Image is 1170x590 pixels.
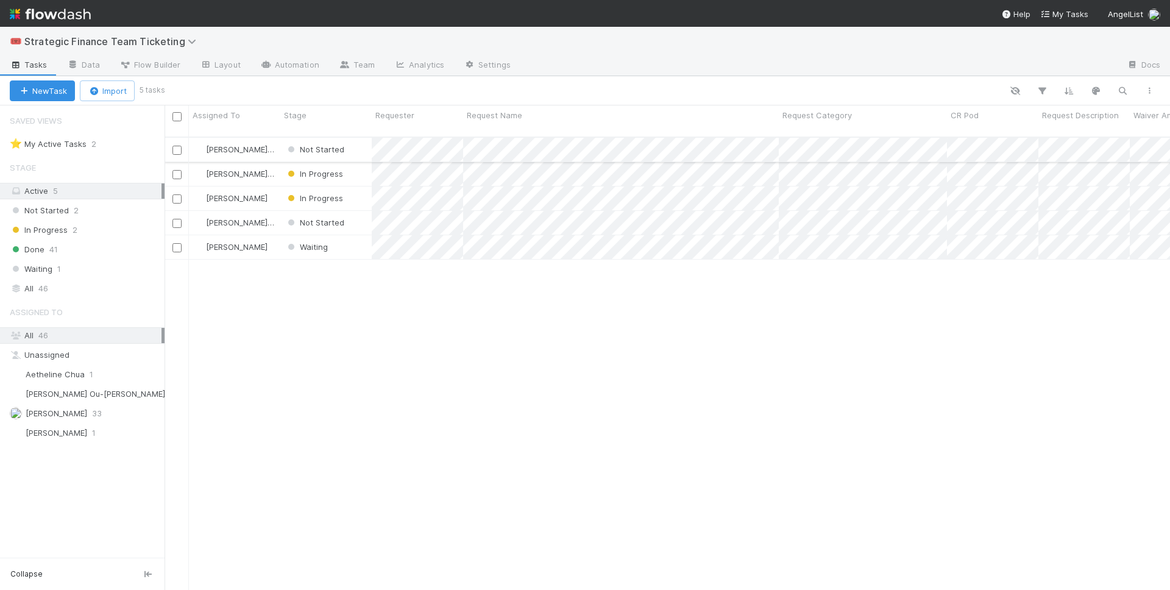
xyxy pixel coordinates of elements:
[10,108,62,133] span: Saved Views
[10,155,36,180] span: Stage
[1108,9,1143,19] span: AngelList
[206,144,346,154] span: [PERSON_NAME] Ou-[PERSON_NAME]
[206,242,268,252] span: [PERSON_NAME]
[10,281,161,296] div: All
[140,85,165,96] small: 5 tasks
[26,408,87,418] span: [PERSON_NAME]
[38,330,48,340] span: 46
[10,4,91,24] img: logo-inverted-e16ddd16eac7371096b0.svg
[194,216,274,229] div: [PERSON_NAME] Ou-[PERSON_NAME]
[467,109,522,121] span: Request Name
[1001,8,1030,20] div: Help
[285,144,344,154] span: Not Started
[172,112,182,121] input: Toggle All Rows Selected
[10,300,63,324] span: Assigned To
[285,168,343,180] div: In Progress
[194,241,268,253] div: [PERSON_NAME]
[1040,9,1088,19] span: My Tasks
[1040,8,1088,20] a: My Tasks
[285,169,343,179] span: In Progress
[172,219,182,228] input: Toggle Row Selected
[53,186,58,196] span: 5
[193,109,240,121] span: Assigned To
[49,242,58,257] span: 41
[38,281,48,296] span: 46
[26,369,85,379] span: Aetheline Chua
[57,261,61,277] span: 1
[110,56,190,76] a: Flow Builder
[10,222,68,238] span: In Progress
[10,328,161,343] div: All
[10,368,22,380] img: avatar_103f69d0-f655-4f4f-bc28-f3abe7034599.png
[285,192,343,204] div: In Progress
[10,183,161,199] div: Active
[1117,56,1170,76] a: Docs
[284,109,307,121] span: Stage
[329,56,385,76] a: Team
[194,169,204,179] img: avatar_0645ba0f-c375-49d5-b2e7-231debf65fc8.png
[10,242,44,257] span: Done
[119,59,180,71] span: Flow Builder
[285,218,344,227] span: Not Started
[91,137,108,152] span: 2
[90,367,93,382] span: 1
[194,168,274,180] div: [PERSON_NAME] Ou-[PERSON_NAME]
[74,203,79,218] span: 2
[285,242,328,252] span: Waiting
[454,56,520,76] a: Settings
[951,109,979,121] span: CR Pod
[285,216,344,229] div: Not Started
[92,406,102,421] span: 33
[10,137,87,152] div: My Active Tasks
[285,143,344,155] div: Not Started
[250,56,329,76] a: Automation
[206,193,268,203] span: [PERSON_NAME]
[190,56,250,76] a: Layout
[10,203,69,218] span: Not Started
[194,144,204,154] img: avatar_0645ba0f-c375-49d5-b2e7-231debf65fc8.png
[73,222,77,238] span: 2
[206,218,346,227] span: [PERSON_NAME] Ou-[PERSON_NAME]
[57,56,110,76] a: Data
[172,146,182,155] input: Toggle Row Selected
[24,35,202,48] span: Strategic Finance Team Ticketing
[194,193,204,203] img: avatar_aa4fbed5-f21b-48f3-8bdd-57047a9d59de.png
[194,192,268,204] div: [PERSON_NAME]
[10,347,161,363] div: Unassigned
[285,241,328,253] div: Waiting
[26,428,87,438] span: [PERSON_NAME]
[285,193,343,203] span: In Progress
[10,261,52,277] span: Waiting
[10,59,48,71] span: Tasks
[194,143,274,155] div: [PERSON_NAME] Ou-[PERSON_NAME]
[10,427,22,439] img: avatar_022c235f-155a-4f12-b426-9592538e9d6c.png
[10,407,22,419] img: avatar_aa4fbed5-f21b-48f3-8bdd-57047a9d59de.png
[10,388,22,400] img: avatar_0645ba0f-c375-49d5-b2e7-231debf65fc8.png
[206,169,346,179] span: [PERSON_NAME] Ou-[PERSON_NAME]
[194,242,204,252] img: avatar_aa4fbed5-f21b-48f3-8bdd-57047a9d59de.png
[80,80,135,101] button: Import
[172,243,182,252] input: Toggle Row Selected
[172,170,182,179] input: Toggle Row Selected
[10,80,75,101] button: NewTask
[385,56,454,76] a: Analytics
[1042,109,1119,121] span: Request Description
[194,218,204,227] img: avatar_0645ba0f-c375-49d5-b2e7-231debf65fc8.png
[1148,9,1160,21] img: avatar_aa4fbed5-f21b-48f3-8bdd-57047a9d59de.png
[172,194,182,204] input: Toggle Row Selected
[26,389,165,399] span: [PERSON_NAME] Ou-[PERSON_NAME]
[92,425,96,441] span: 1
[782,109,852,121] span: Request Category
[10,36,22,46] span: 🎟️
[10,569,43,580] span: Collapse
[375,109,414,121] span: Requester
[10,138,22,149] span: ⭐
